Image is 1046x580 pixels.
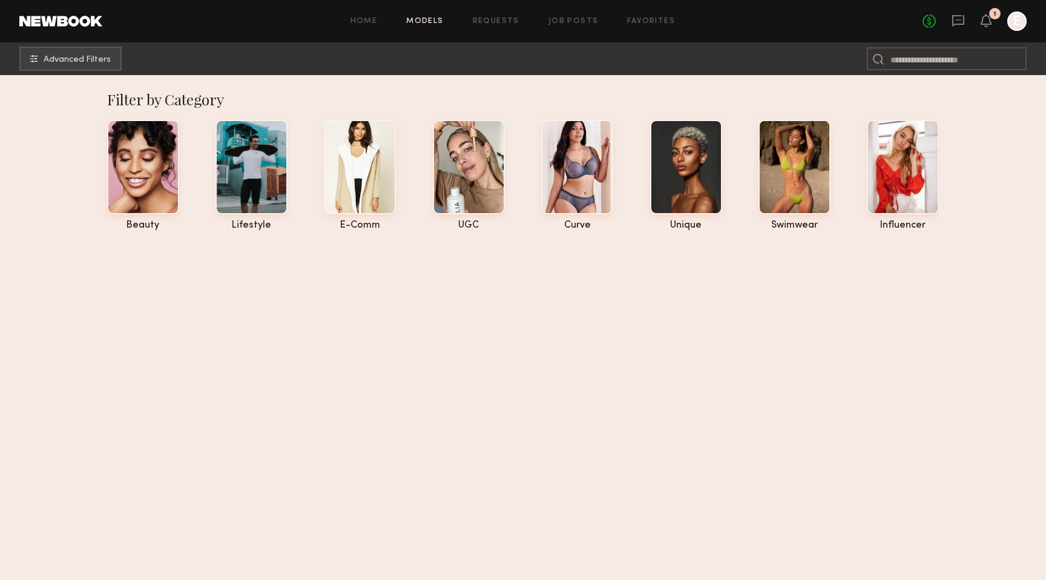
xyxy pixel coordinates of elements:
a: Models [406,18,443,25]
a: Requests [473,18,519,25]
div: beauty [107,220,179,231]
div: UGC [433,220,505,231]
a: Favorites [627,18,675,25]
a: Home [350,18,378,25]
a: Job Posts [548,18,599,25]
div: e-comm [324,220,396,231]
div: unique [650,220,722,231]
div: Filter by Category [107,90,939,109]
div: influencer [867,220,939,231]
div: swimwear [758,220,831,231]
a: E [1007,12,1027,31]
button: Advanced Filters [19,47,122,71]
span: Advanced Filters [44,56,111,64]
div: lifestyle [215,220,288,231]
div: curve [541,220,613,231]
div: 1 [993,11,996,18]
